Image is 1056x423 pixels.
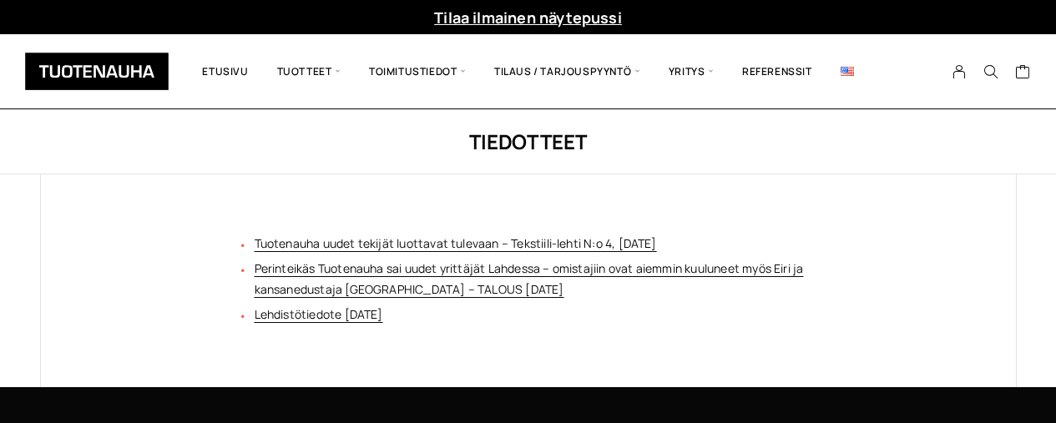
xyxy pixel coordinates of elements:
[40,128,1017,155] h1: Tiedotteet
[25,53,169,90] img: Tuotenauha Oy
[434,8,622,28] a: Tilaa ilmainen näytepussi
[1015,63,1031,83] a: Cart
[255,260,804,297] a: Perinteikäs Tuotenauha sai uudet yrittäjät Lahdessa – omistajiin ovat aiemmin kuuluneet myös Eiri...
[188,47,262,96] a: Etusivu
[255,235,657,251] a: Tuotenauha uudet tekijät luottavat tulevaan – Tekstiili-lehti N:o 4, [DATE]
[728,47,826,96] a: Referenssit
[943,64,976,79] a: My Account
[355,47,480,96] span: Toimitustiedot
[654,47,728,96] span: Yritys
[841,67,854,76] img: English
[255,306,383,322] a: Lehdistötiedote [DATE]
[975,64,1007,79] button: Search
[263,47,355,96] span: Tuotteet
[480,47,654,96] span: Tilaus / Tarjouspyyntö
